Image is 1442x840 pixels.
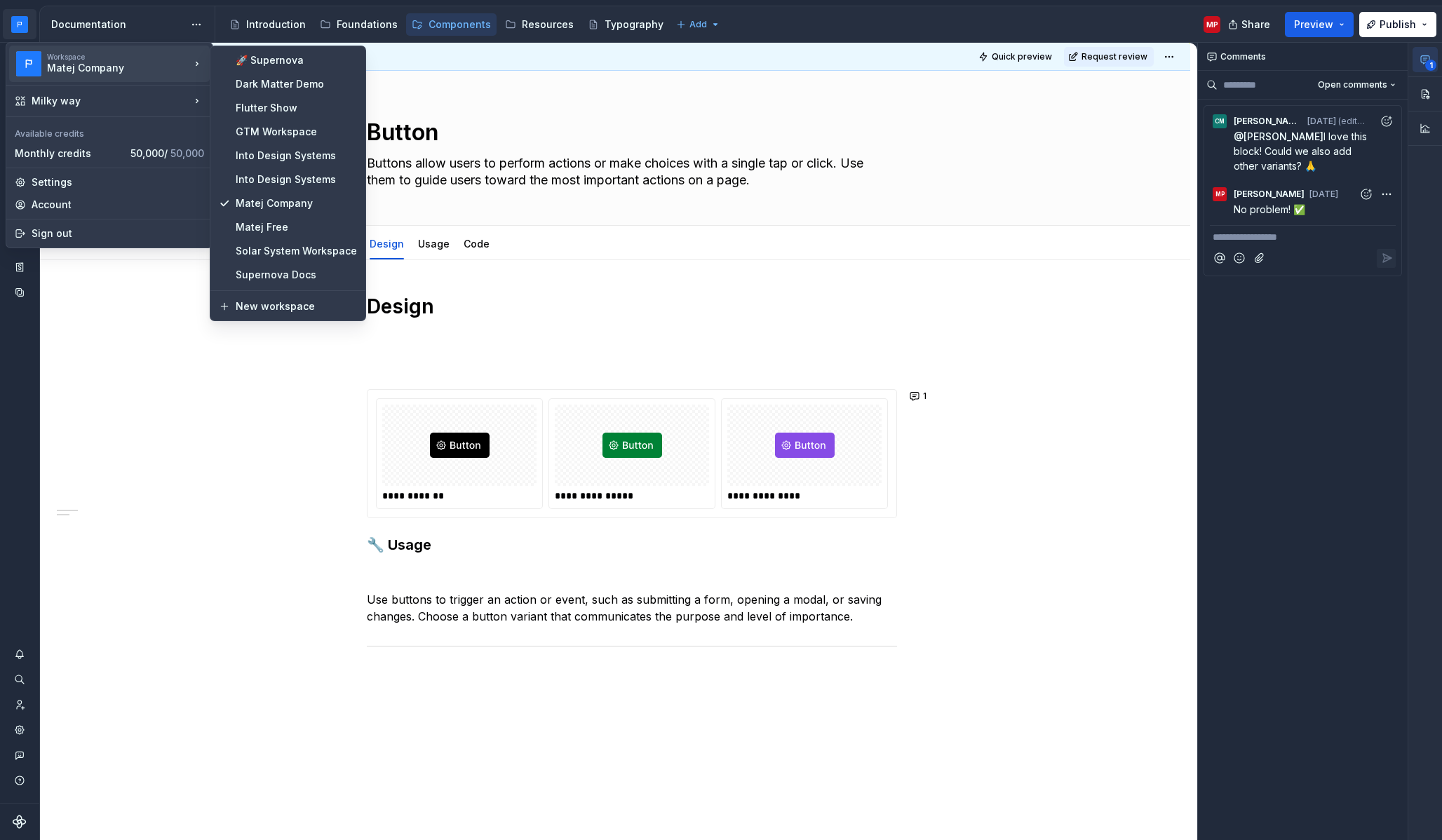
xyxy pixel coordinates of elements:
div: Matej Free [236,220,357,234]
div: Monthly credits [15,147,125,161]
div: Matej Company [47,61,166,75]
div: Dark Matter Demo [236,77,357,91]
div: Sign out [32,226,204,241]
div: Milky way [32,94,190,108]
div: Into Design Systems [236,172,357,187]
div: Flutter Show [236,101,357,115]
span: 50,000 / [130,147,204,159]
div: Workspace [47,53,190,61]
div: Account [32,198,204,212]
div: GTM Workspace [236,125,357,139]
div: Matej Company [236,196,357,210]
div: Into Design Systems [236,149,357,163]
span: 50,000 [170,147,204,159]
div: 🚀 Supernova [236,53,357,67]
div: Solar System Workspace [236,244,357,258]
div: Supernova Docs [236,268,357,282]
div: Settings [32,175,204,189]
img: c97f65f9-ff88-476c-bb7c-05e86b525b5e.png [16,51,41,76]
div: Available credits [9,120,210,142]
div: New workspace [236,299,357,313]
